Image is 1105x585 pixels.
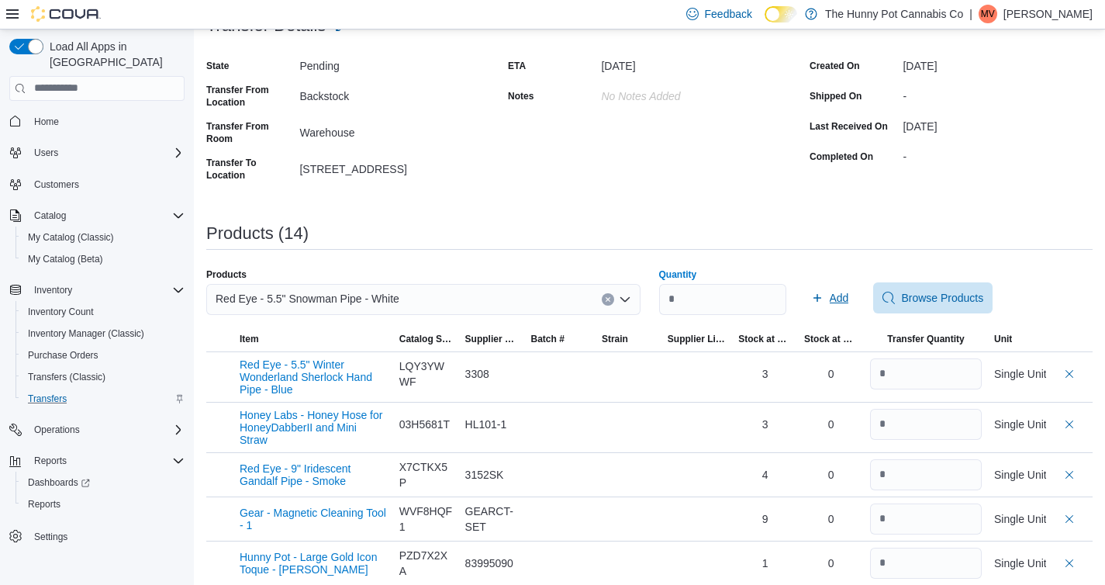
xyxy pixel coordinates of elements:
[903,54,1093,72] div: [DATE]
[738,467,792,483] div: 4
[16,248,191,270] button: My Catalog (Beta)
[43,39,185,70] span: Load All Apps in [GEOGRAPHIC_DATA]
[3,450,191,472] button: Reports
[34,209,66,222] span: Catalog
[994,366,1047,382] div: Single Unit
[1060,554,1079,573] button: Delete count
[28,112,65,131] a: Home
[16,301,191,323] button: Inventory Count
[804,417,858,432] div: 0
[206,268,247,281] label: Products
[16,344,191,366] button: Purchase Orders
[399,459,453,490] div: X7CTKX5P
[465,333,519,345] span: Supplier SKU
[28,528,74,546] a: Settings
[619,293,631,306] button: Open list of options
[1060,365,1079,383] button: Delete count
[299,84,489,102] div: Backstock
[22,228,185,247] span: My Catalog (Classic)
[465,467,519,483] div: 3152SK
[31,6,101,22] img: Cova
[901,290,983,306] span: Browse Products
[28,393,67,405] span: Transfers
[22,473,185,492] span: Dashboards
[28,526,185,545] span: Settings
[16,366,191,388] button: Transfers (Classic)
[738,333,792,345] span: Stock at Source
[994,467,1047,483] div: Single Unit
[22,324,185,343] span: Inventory Manager (Classic)
[765,6,797,22] input: Dark Mode
[399,333,453,345] span: Catalog SKU
[602,293,614,306] button: Clear input
[465,366,519,382] div: 3308
[16,323,191,344] button: Inventory Manager (Classic)
[601,54,791,72] div: [DATE]
[28,175,185,194] span: Customers
[873,282,993,313] button: Browse Products
[602,333,628,345] span: Strain
[28,175,85,194] a: Customers
[3,205,191,227] button: Catalog
[28,144,185,162] span: Users
[465,504,519,535] div: GEARCT-SET
[22,303,100,321] a: Inventory Count
[887,333,964,345] span: Transfer Quantity
[903,84,1093,102] div: -
[399,358,453,389] div: LQY3YWWF
[810,120,888,133] label: Last Received On
[34,424,80,436] span: Operations
[28,421,86,439] button: Operations
[1003,5,1093,23] p: [PERSON_NAME]
[28,253,103,265] span: My Catalog (Beta)
[216,289,399,308] span: Red Eye - 5.5" Snowman Pipe - White
[3,173,191,196] button: Customers
[240,462,387,487] button: Red Eye - 9" Iridescent Gandalf Pipe - Smoke
[22,303,185,321] span: Inventory Count
[393,327,459,351] button: Catalog SKU
[28,498,60,511] span: Reports
[969,5,972,23] p: |
[864,327,988,351] button: Transfer Quantity
[981,5,995,23] span: MV
[22,346,185,365] span: Purchase Orders
[22,228,120,247] a: My Catalog (Classic)
[994,556,1047,571] div: Single Unit
[994,417,1047,432] div: Single Unit
[22,250,185,268] span: My Catalog (Beta)
[206,60,229,72] label: State
[28,206,185,225] span: Catalog
[830,290,849,306] span: Add
[805,282,855,313] button: Add
[508,90,534,102] label: Notes
[206,224,309,243] h3: Products (14)
[738,556,792,571] div: 1
[22,473,96,492] a: Dashboards
[22,389,73,408] a: Transfers
[28,452,185,470] span: Reports
[3,524,191,547] button: Settings
[240,333,259,345] span: Item
[3,110,191,133] button: Home
[28,281,78,299] button: Inventory
[28,421,185,439] span: Operations
[399,504,453,535] div: WVF8HQF1
[28,206,72,225] button: Catalog
[299,157,489,175] div: [STREET_ADDRESS]
[804,511,858,527] div: 0
[596,327,661,351] button: Strain
[28,476,90,489] span: Dashboards
[34,147,58,159] span: Users
[240,358,387,396] button: Red Eye - 5.5" Winter Wonderland Sherlock Hand Pipe - Blue
[22,250,109,268] a: My Catalog (Beta)
[465,417,519,432] div: HL101-1
[994,333,1012,345] span: Unit
[28,349,98,362] span: Purchase Orders
[399,417,453,432] div: 03H5681T
[22,495,185,514] span: Reports
[738,417,792,432] div: 3
[1060,510,1079,528] button: Delete count
[206,120,293,145] label: Transfer From Room
[508,60,526,72] label: ETA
